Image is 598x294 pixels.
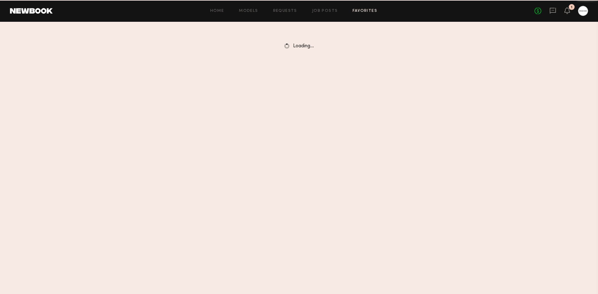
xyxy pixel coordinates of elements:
a: Requests [273,9,297,13]
a: Home [210,9,224,13]
a: Models [239,9,258,13]
a: Favorites [353,9,377,13]
a: Job Posts [312,9,338,13]
span: Loading… [293,44,314,49]
div: 1 [571,6,572,9]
